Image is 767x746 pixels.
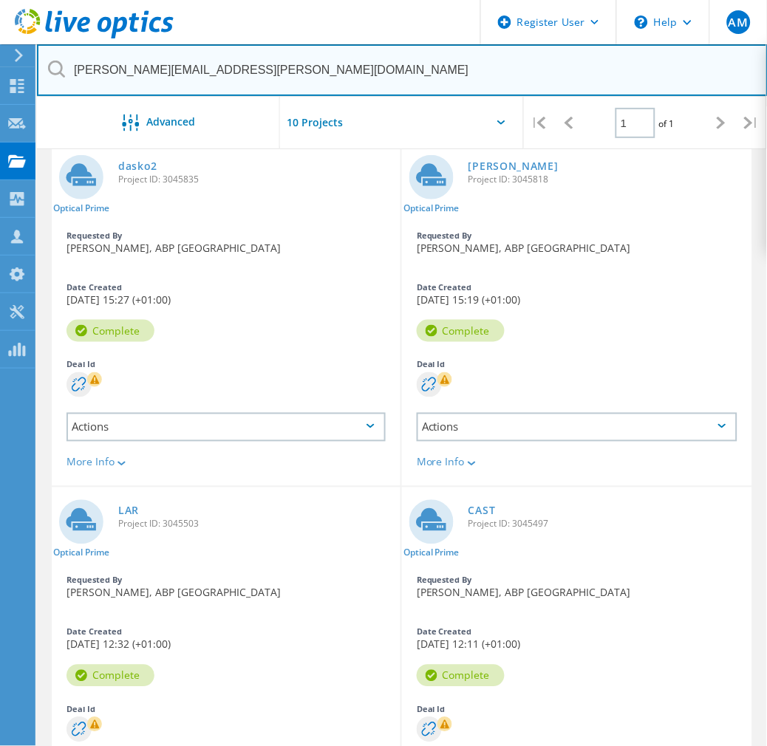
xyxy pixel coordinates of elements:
div: More Info [417,457,737,468]
span: Project ID: 3045835 [118,175,393,184]
div: Actions [417,413,737,442]
div: [DATE] 12:32 (+01:00) [52,620,400,657]
div: Requested By [67,576,386,584]
div: Deal Id [67,705,386,714]
div: [PERSON_NAME], ABP [GEOGRAPHIC_DATA] [402,224,752,261]
div: More Info [67,457,386,468]
div: [PERSON_NAME], ABP [GEOGRAPHIC_DATA] [402,569,752,606]
div: Date Created [417,628,737,636]
div: Date Created [417,283,737,291]
span: Project ID: 3045818 [468,175,745,184]
span: Optical Prime [53,549,109,558]
span: of 1 [659,117,675,130]
span: Optical Prime [53,204,109,213]
span: Advanced [146,117,195,127]
a: Live Optics Dashboard [15,31,174,41]
span: Project ID: 3045497 [468,520,745,529]
div: [PERSON_NAME], ABP [GEOGRAPHIC_DATA] [52,569,400,606]
div: Requested By [417,576,737,584]
div: Complete [67,665,154,687]
div: [DATE] 15:27 (+01:00) [52,276,400,312]
a: CAST [468,506,496,516]
div: Complete [67,320,154,342]
div: Complete [417,665,505,687]
a: LAR [118,506,139,516]
div: Requested By [67,231,386,239]
div: Date Created [67,283,386,291]
div: Actions [67,413,386,442]
div: Complete [417,320,505,342]
span: Project ID: 3045503 [118,520,393,529]
div: | [737,97,767,149]
div: [PERSON_NAME], ABP [GEOGRAPHIC_DATA] [52,224,400,261]
div: [DATE] 12:11 (+01:00) [402,620,752,657]
span: Optical Prime [403,549,460,558]
div: Deal Id [417,705,737,714]
a: dasko2 [118,161,157,171]
svg: \n [635,16,648,29]
div: Requested By [417,231,737,239]
div: [DATE] 15:19 (+01:00) [402,276,752,312]
div: Deal Id [67,360,386,369]
div: Deal Id [417,360,737,369]
span: AM [729,16,748,28]
div: Date Created [67,628,386,636]
a: [PERSON_NAME] [468,161,559,171]
div: | [524,97,554,149]
span: Optical Prime [403,204,460,213]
